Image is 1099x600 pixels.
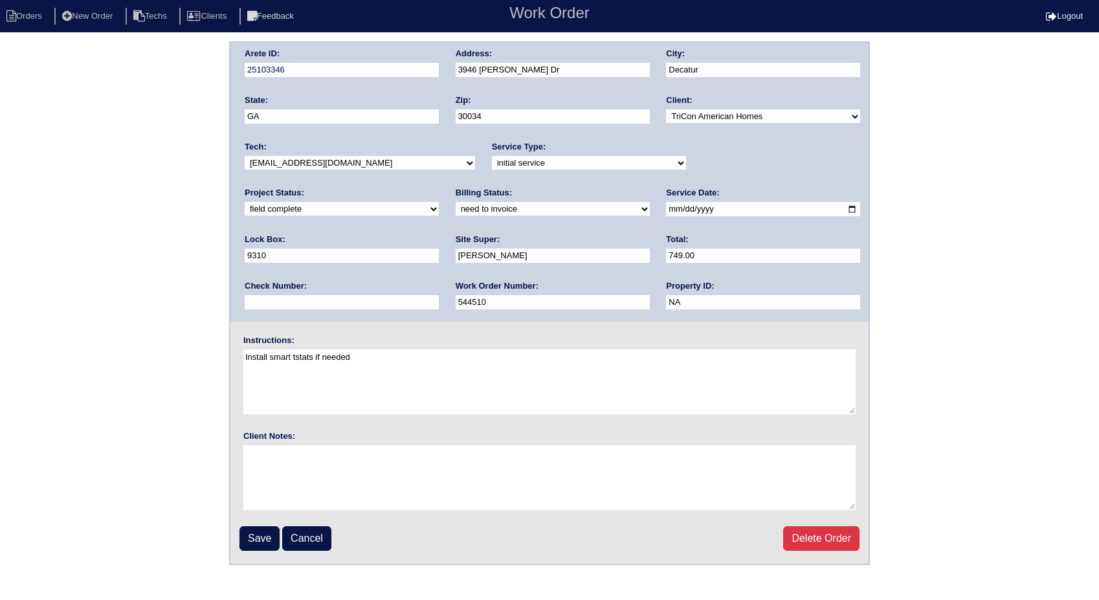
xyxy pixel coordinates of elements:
[666,94,692,106] label: Client:
[126,8,177,25] li: Techs
[666,48,685,60] label: City:
[179,8,237,25] li: Clients
[239,8,304,25] li: Feedback
[243,335,294,346] label: Instructions:
[245,48,280,60] label: Arete ID:
[179,11,237,21] a: Clients
[492,141,546,153] label: Service Type:
[666,280,714,292] label: Property ID:
[783,526,860,551] a: Delete Order
[666,187,719,199] label: Service Date:
[245,94,268,106] label: State:
[54,11,123,21] a: New Order
[245,141,267,153] label: Tech:
[456,280,538,292] label: Work Order Number:
[245,280,307,292] label: Check Number:
[456,234,500,245] label: Site Super:
[126,11,177,21] a: Techs
[456,48,492,60] label: Address:
[239,526,280,551] input: Save
[456,187,512,199] label: Billing Status:
[245,187,304,199] label: Project Status:
[282,526,331,551] a: Cancel
[666,234,688,245] label: Total:
[243,350,856,414] textarea: Install smart tstats if needed
[245,234,285,245] label: Lock Box:
[54,8,123,25] li: New Order
[1046,11,1083,21] a: Logout
[243,430,295,442] label: Client Notes:
[456,94,471,106] label: Zip:
[456,63,650,78] input: Enter a location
